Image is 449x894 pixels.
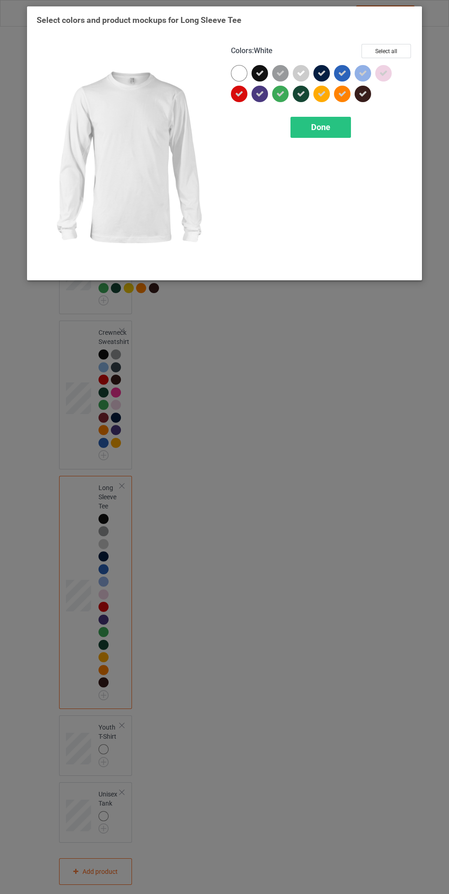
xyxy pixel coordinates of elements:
[361,44,411,58] button: Select all
[37,44,218,271] img: regular.jpg
[311,122,330,132] span: Done
[231,46,273,56] h4: :
[37,15,241,25] span: Select colors and product mockups for Long Sleeve Tee
[254,46,273,55] span: White
[231,46,252,55] span: Colors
